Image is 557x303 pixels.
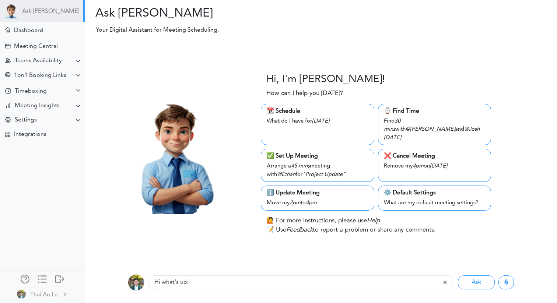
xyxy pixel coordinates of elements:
[384,119,400,133] i: 30 mins
[30,290,58,299] div: Thai An Le
[266,89,343,98] p: How can I help you [DATE]?
[5,27,10,32] div: Meeting Dashboard
[267,197,368,208] div: Move my to
[266,74,385,86] h3: Hi, I'm [PERSON_NAME]!
[90,7,315,21] h2: Ask [PERSON_NAME]
[384,107,486,116] div: ⌚️ Find Time
[21,275,29,282] div: Manage Members and Externals
[15,117,37,124] div: Settings
[17,290,26,299] img: wBLfyGaAXRLqgAAAABJRU5ErkJggg==
[38,275,47,282] div: Show only icons
[5,43,10,49] div: Create Meeting
[267,152,368,161] div: ✅ Set Up Meeting
[464,127,480,132] i: @Josh
[14,43,58,50] div: Meeting Central
[384,135,401,141] i: [DATE]
[267,161,368,179] div: Arrange a meeting with for
[15,102,60,109] div: Meeting Insights
[266,216,380,226] p: 🙋 For more instructions, please use
[384,189,486,197] div: ⚙️ Default Settings
[55,275,64,282] div: Log out
[14,131,46,138] div: Integrations
[367,218,380,224] i: Help
[4,4,18,18] img: Powered by TEAMCAL AI
[430,163,447,169] i: [DATE]
[306,200,317,206] i: 4pm
[413,163,424,169] i: 4pm
[267,107,368,116] div: 📆 Schedule
[5,88,11,95] div: Time Your Goals
[15,57,62,64] div: Teams Availability
[458,275,495,289] button: Ask
[384,116,486,142] div: Find with and
[1,286,84,302] a: Thai An Le
[384,197,486,208] div: What are my default meeting settings?
[406,127,455,132] i: @[PERSON_NAME]
[267,116,368,126] div: What do I have for
[21,275,29,285] a: Manage Members and Externals
[91,26,421,35] p: Your Digital Assistant for Meeting Scheduling.
[384,152,486,161] div: ❌ Cancel Meeting
[14,72,66,79] div: 1on1 Booking Links
[115,94,235,214] img: Theo.png
[38,275,47,285] a: Change side menu
[277,172,295,177] i: @Ethan
[286,227,313,233] i: Feedback
[266,225,436,235] p: 📝 Use to report a problem or share any comments.
[5,72,10,79] div: Share Meeting Link
[5,132,10,137] div: TEAMCAL AI Workflow Apps
[290,200,301,206] i: 2pm
[312,119,329,124] i: [DATE]
[128,274,144,291] img: wBLfyGaAXRLqgAAAABJRU5ErkJggg==
[267,189,368,197] div: ℹ️ Update Meeting
[22,8,79,15] a: Ask [PERSON_NAME]
[384,161,486,171] div: Remove my on
[302,172,346,177] i: "Project Update"
[291,163,310,169] i: 45 mins
[15,88,47,95] div: Timeboxing
[14,27,43,34] div: Dashboard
